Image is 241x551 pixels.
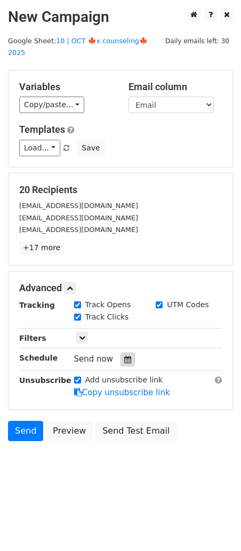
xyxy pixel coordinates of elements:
a: Daily emails left: 30 [162,37,233,45]
a: Templates [19,124,65,135]
h2: New Campaign [8,8,233,26]
h5: Email column [128,81,222,93]
strong: Unsubscribe [19,376,71,385]
a: Load... [19,140,60,156]
button: Save [77,140,105,156]
small: [EMAIL_ADDRESS][DOMAIN_NAME] [19,214,138,222]
a: +17 more [19,241,64,254]
small: [EMAIL_ADDRESS][DOMAIN_NAME] [19,202,138,210]
iframe: Chat Widget [188,500,241,551]
h5: Advanced [19,282,222,294]
a: Preview [46,421,93,441]
small: Google Sheet: [8,37,148,57]
a: Send Test Email [95,421,176,441]
h5: Variables [19,81,113,93]
a: 10 | OCT 🍁x counseling🍁 2025 [8,37,148,57]
small: [EMAIL_ADDRESS][DOMAIN_NAME] [19,226,138,234]
strong: Schedule [19,354,58,362]
label: Track Opens [85,299,131,310]
a: Copy unsubscribe link [74,388,170,397]
strong: Tracking [19,301,55,309]
span: Daily emails left: 30 [162,35,233,47]
a: Copy/paste... [19,97,84,113]
label: UTM Codes [167,299,208,310]
label: Add unsubscribe link [85,374,163,386]
strong: Filters [19,334,46,342]
span: Send now [74,354,114,364]
label: Track Clicks [85,312,129,323]
h5: 20 Recipients [19,184,222,196]
a: Send [8,421,43,441]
